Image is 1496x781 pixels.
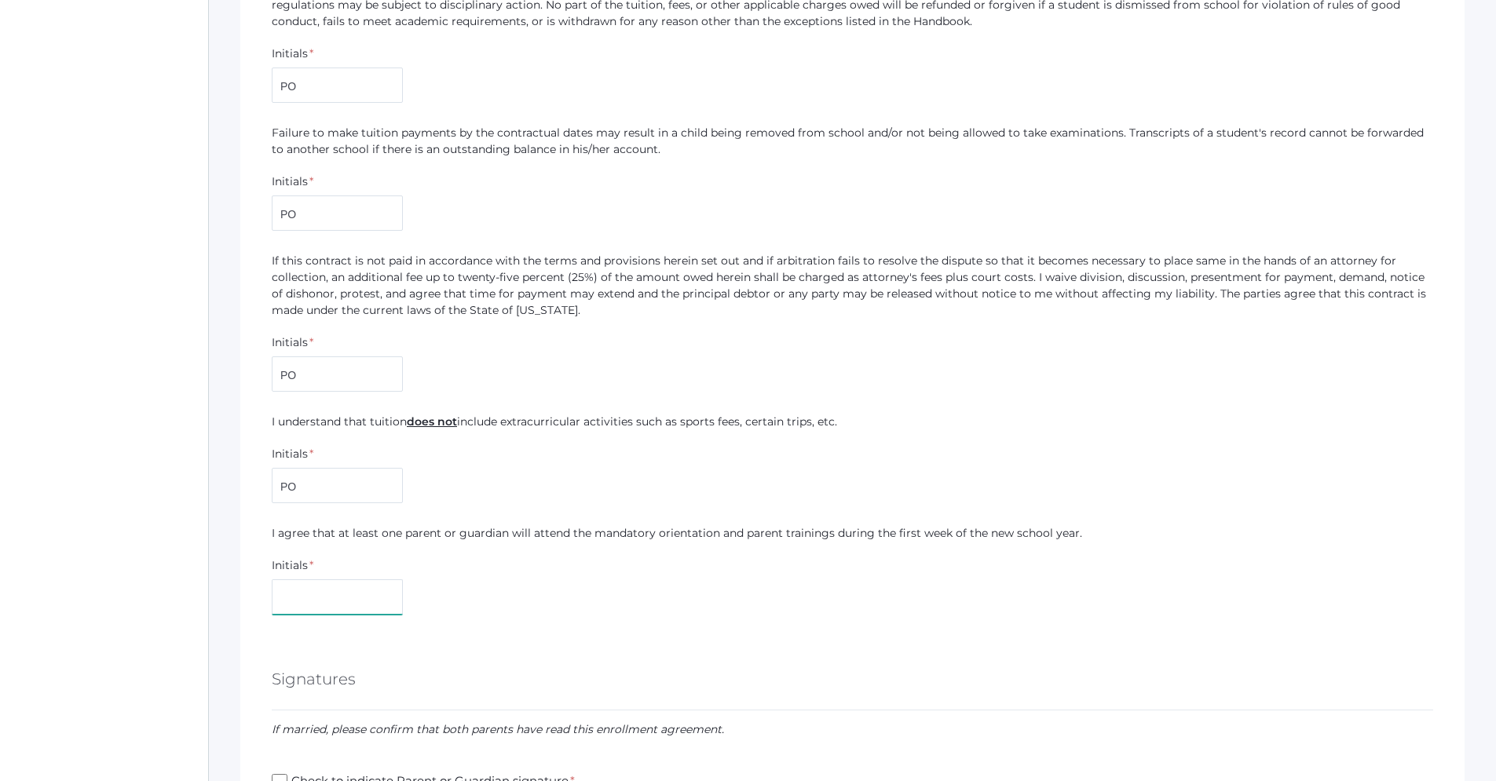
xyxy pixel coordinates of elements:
label: Initials [272,173,308,190]
p: If this contract is not paid in accordance with the terms and provisions herein set out and if ar... [272,253,1433,319]
label: Initials [272,46,308,62]
strong: does not [407,414,457,429]
label: Initials [272,334,308,351]
label: Initials [272,446,308,462]
p: I understand that tuition include extracurricular activities such as sports fees, certain trips, ... [272,414,1433,430]
label: Initials [272,557,308,574]
h5: Signatures [272,666,356,692]
p: Failure to make tuition payments by the contractual dates may result in a child being removed fro... [272,125,1433,158]
em: If married, please confirm that both parents have read this enrollment agreement. [272,722,724,736]
p: I agree that at least one parent or guardian will attend the mandatory orientation and parent tra... [272,525,1433,542]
